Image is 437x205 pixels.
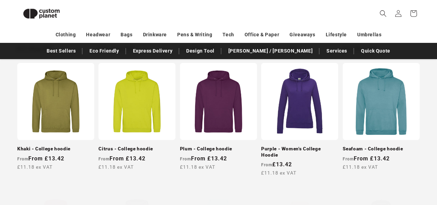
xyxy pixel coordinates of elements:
a: Pens & Writing [177,29,212,41]
a: Eco Friendly [86,45,122,57]
a: Design Tool [183,45,218,57]
a: Services [323,45,351,57]
a: Tech [222,29,234,41]
a: Office & Paper [245,29,279,41]
a: Headwear [86,29,110,41]
a: [PERSON_NAME] / [PERSON_NAME] [225,45,316,57]
iframe: Chat Widget [322,130,437,205]
a: Express Delivery [130,45,176,57]
a: Purple - Women's College Hoodie [261,146,338,158]
summary: Search [376,6,391,21]
a: Lifestyle [326,29,347,41]
a: Plum - College hoodie [180,146,257,152]
a: Citrus - College hoodie [98,146,175,152]
a: Umbrellas [357,29,381,41]
a: Drinkware [143,29,167,41]
a: Quick Quote [358,45,394,57]
a: Clothing [56,29,76,41]
a: Khaki - College hoodie [17,146,94,152]
img: Custom Planet [17,3,66,25]
a: Giveaways [289,29,315,41]
a: Best Sellers [43,45,79,57]
a: Bags [121,29,132,41]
